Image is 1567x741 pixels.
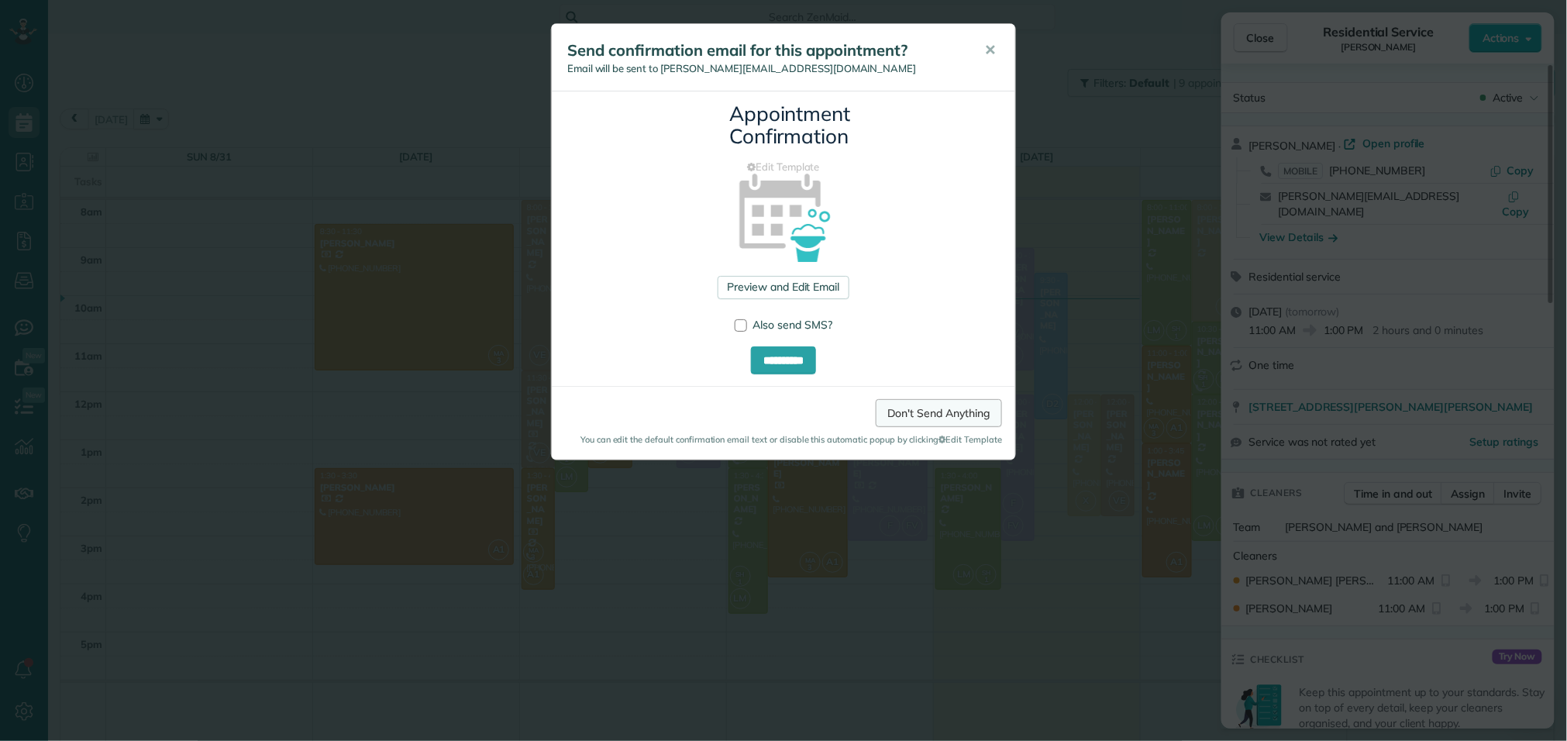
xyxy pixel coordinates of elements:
[715,146,853,285] img: appointment_confirmation_icon-141e34405f88b12ade42628e8c248340957700ab75a12ae832a8710e9b578dc5.png
[565,433,1002,446] small: You can edit the default confirmation email text or disable this automatic popup by clicking Edit...
[718,276,849,299] a: Preview and Edit Email
[753,318,832,332] span: Also send SMS?
[729,103,838,147] h3: Appointment Confirmation
[876,399,1002,427] a: Don't Send Anything
[567,62,917,74] span: Email will be sent to [PERSON_NAME][EMAIL_ADDRESS][DOMAIN_NAME]
[984,41,996,59] span: ✕
[563,160,1004,174] a: Edit Template
[567,40,963,61] h5: Send confirmation email for this appointment?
